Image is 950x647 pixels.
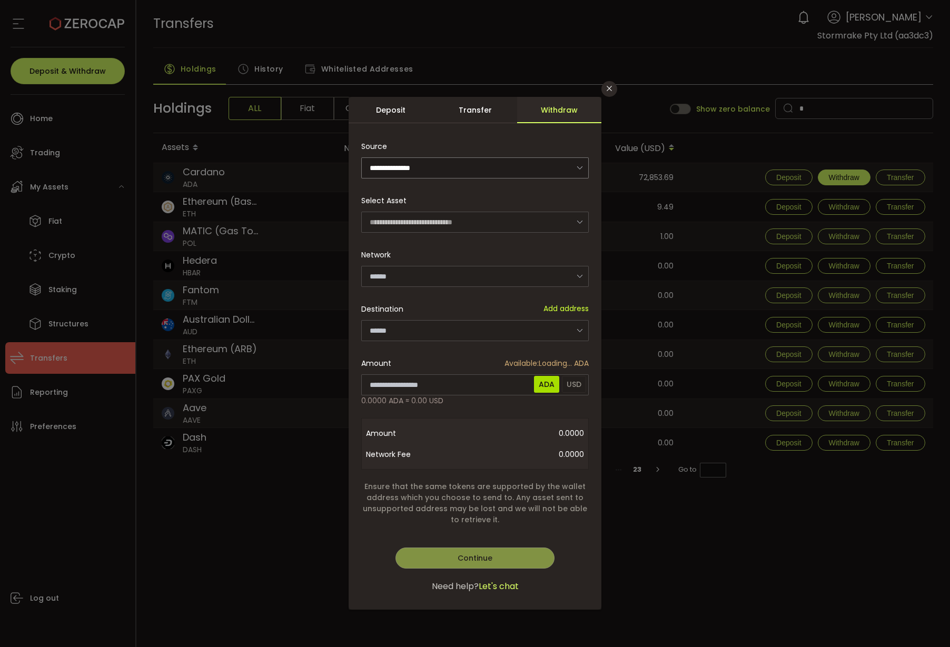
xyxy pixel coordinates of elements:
[534,376,559,393] span: ADA
[361,481,589,525] span: Ensure that the same tokens are supported by the wallet address which you choose to send to. Any ...
[450,423,584,444] span: 0.0000
[366,423,450,444] span: Amount
[361,395,443,406] span: 0.0000 ADA ≈ 0.00 USD
[361,195,413,206] label: Select Asset
[517,97,601,123] div: Withdraw
[361,250,397,260] label: Network
[479,580,519,593] span: Let's chat
[361,136,387,157] span: Source
[601,81,617,97] button: Close
[349,97,601,609] div: dialog
[361,358,391,369] span: Amount
[450,444,584,465] span: 0.0000
[504,358,539,369] span: Available:
[897,596,950,647] iframe: Chat Widget
[366,444,450,465] span: Network Fee
[433,97,517,123] div: Transfer
[543,303,589,314] span: Add address
[432,580,479,593] span: Need help?
[395,548,555,569] button: Continue
[504,358,589,369] span: Loading... ADA
[361,304,403,314] span: Destination
[562,376,586,393] span: USD
[349,97,433,123] div: Deposit
[458,553,492,563] span: Continue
